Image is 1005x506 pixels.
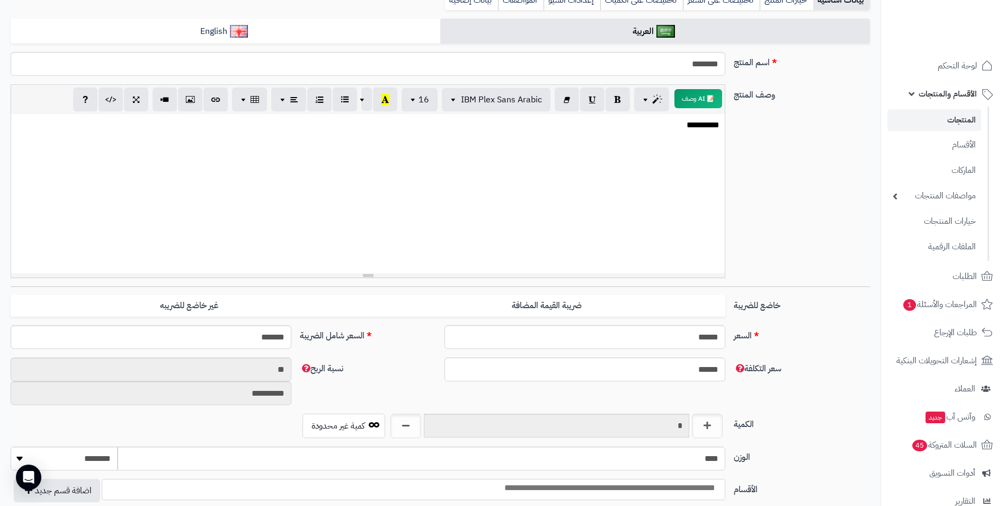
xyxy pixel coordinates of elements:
[887,376,999,402] a: العملاء
[300,362,343,375] span: نسبة الربح
[730,447,874,464] label: الوزن
[912,440,927,451] span: 45
[11,295,368,317] label: غير خاضع للضريبه
[230,25,248,38] img: English
[368,295,725,317] label: ضريبة القيمة المضافة
[887,53,999,78] a: لوحة التحكم
[296,325,440,342] label: السعر شامل الضريبة
[887,320,999,345] a: طلبات الإرجاع
[442,88,550,111] button: IBM Plex Sans Arabic
[419,93,429,106] span: 16
[887,235,981,258] a: الملفات الرقمية
[934,325,977,340] span: طلبات الإرجاع
[955,381,975,396] span: العملاء
[887,432,999,458] a: السلات المتروكة45
[929,466,975,481] span: أدوات التسويق
[887,185,981,207] a: مواصفات المنتجات
[887,134,981,156] a: الأقسام
[734,362,781,375] span: سعر التكلفة
[887,109,981,131] a: المنتجات
[911,438,977,452] span: السلات المتروكة
[730,414,874,431] label: الكمية
[730,52,874,69] label: اسم المنتج
[440,19,870,45] a: العربية
[730,325,874,342] label: السعر
[903,299,916,311] span: 1
[887,210,981,233] a: خيارات المنتجات
[730,295,874,312] label: خاضع للضريبة
[938,58,977,73] span: لوحة التحكم
[14,479,100,502] button: اضافة قسم جديد
[402,88,438,111] button: 16
[674,89,722,108] button: 📝 AI وصف
[919,86,977,101] span: الأقسام والمنتجات
[656,25,675,38] img: العربية
[924,409,975,424] span: وآتس آب
[902,297,977,312] span: المراجعات والأسئلة
[730,479,874,496] label: الأقسام
[887,404,999,430] a: وآتس آبجديد
[11,19,440,45] a: English
[730,84,874,101] label: وصف المنتج
[896,353,977,368] span: إشعارات التحويلات البنكية
[461,93,542,106] span: IBM Plex Sans Arabic
[926,412,945,423] span: جديد
[953,269,977,284] span: الطلبات
[887,292,999,317] a: المراجعات والأسئلة1
[887,460,999,486] a: أدوات التسويق
[16,465,41,490] div: Open Intercom Messenger
[887,348,999,373] a: إشعارات التحويلات البنكية
[887,264,999,289] a: الطلبات
[887,159,981,182] a: الماركات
